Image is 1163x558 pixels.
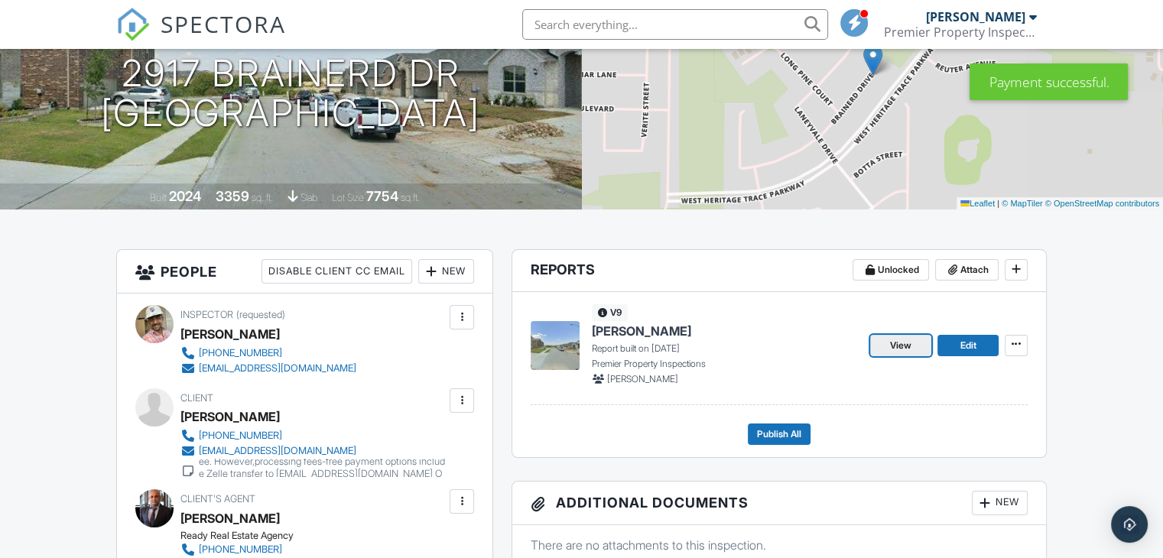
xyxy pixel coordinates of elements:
[1045,199,1159,208] a: © OpenStreetMap contributors
[252,192,273,203] span: sq. ft.
[418,259,474,284] div: New
[180,392,213,404] span: Client
[180,323,280,346] div: [PERSON_NAME]
[863,44,882,76] img: Marker
[300,192,317,203] span: slab
[116,21,286,53] a: SPECTORA
[180,493,255,504] span: Client's Agent
[236,309,285,320] span: (requested)
[199,543,282,556] div: [PHONE_NUMBER]
[180,428,446,443] a: [PHONE_NUMBER]
[180,507,280,530] a: [PERSON_NAME]
[1002,199,1043,208] a: © MapTiler
[180,542,356,557] a: [PHONE_NUMBER]
[180,530,369,542] div: Ready Real Estate Agency
[117,250,492,294] h3: People
[366,188,398,204] div: 7754
[180,361,356,376] a: [EMAIL_ADDRESS][DOMAIN_NAME]
[1111,506,1148,543] div: Open Intercom Messenger
[150,192,167,203] span: Built
[180,309,233,320] span: Inspector
[531,537,1028,553] p: There are no attachments to this inspection.
[199,443,446,492] div: Please note that Credit card payments will incur a small fee. However,processing fees-free paymen...
[926,9,1025,24] div: [PERSON_NAME]
[199,362,356,375] div: [EMAIL_ADDRESS][DOMAIN_NAME]
[216,188,249,204] div: 3359
[522,9,828,40] input: Search everything...
[262,259,412,284] div: Disable Client CC Email
[512,482,1046,525] h3: Additional Documents
[161,8,286,40] span: SPECTORA
[199,347,282,359] div: [PHONE_NUMBER]
[180,346,356,361] a: [PHONE_NUMBER]
[401,192,420,203] span: sq.ft.
[997,199,999,208] span: |
[884,24,1037,40] div: Premier Property Inspection LLC
[116,8,150,41] img: The Best Home Inspection Software - Spectora
[169,188,201,204] div: 2024
[101,54,480,135] h1: 2917 Brainerd Dr [GEOGRAPHIC_DATA]
[180,443,446,459] a: [EMAIL_ADDRESS][DOMAIN_NAME]
[199,445,356,457] div: [EMAIL_ADDRESS][DOMAIN_NAME]
[180,405,280,428] div: [PERSON_NAME]
[970,63,1128,100] div: Payment successful.
[972,491,1028,515] div: New
[332,192,364,203] span: Lot Size
[199,430,282,442] div: [PHONE_NUMBER]
[960,199,995,208] a: Leaflet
